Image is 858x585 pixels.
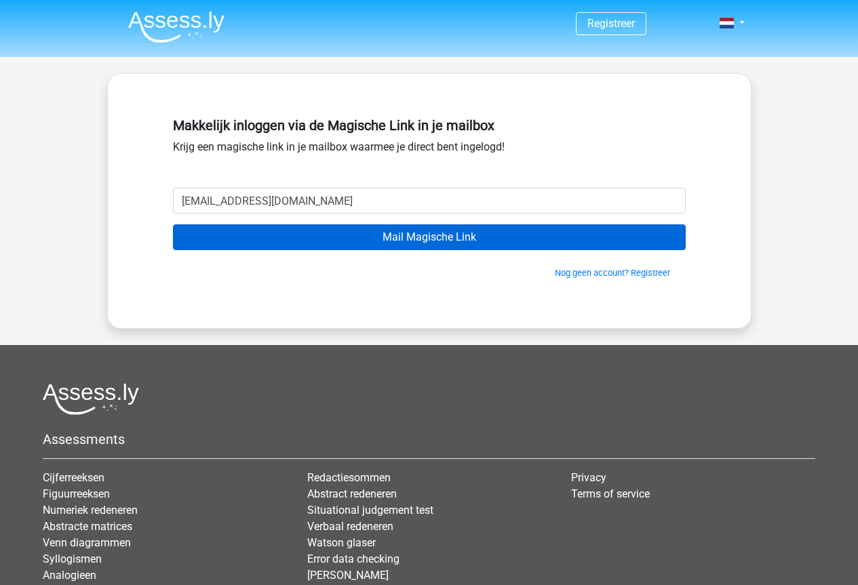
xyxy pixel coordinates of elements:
div: Krijg een magische link in je mailbox waarmee je direct bent ingelogd! [173,112,686,188]
a: Registreer [587,17,635,30]
h5: Makkelijk inloggen via de Magische Link in je mailbox [173,117,686,134]
a: Venn diagrammen [43,536,131,549]
a: Verbaal redeneren [307,520,393,533]
a: Nog geen account? Registreer [555,268,670,278]
a: Abstract redeneren [307,487,397,500]
img: Assessly logo [43,383,139,415]
input: Mail Magische Link [173,224,686,250]
a: Redactiesommen [307,471,391,484]
a: Situational judgement test [307,504,433,517]
a: Privacy [571,471,606,484]
a: Figuurreeksen [43,487,110,500]
a: Error data checking [307,552,399,565]
a: Abstracte matrices [43,520,132,533]
input: Email [173,188,686,214]
a: Analogieen [43,569,96,582]
a: [PERSON_NAME] [307,569,389,582]
a: Watson glaser [307,536,376,549]
a: Syllogismen [43,552,102,565]
h5: Assessments [43,431,815,447]
a: Numeriek redeneren [43,504,138,517]
a: Cijferreeksen [43,471,104,484]
img: Assessly [128,11,225,43]
a: Terms of service [571,487,650,500]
